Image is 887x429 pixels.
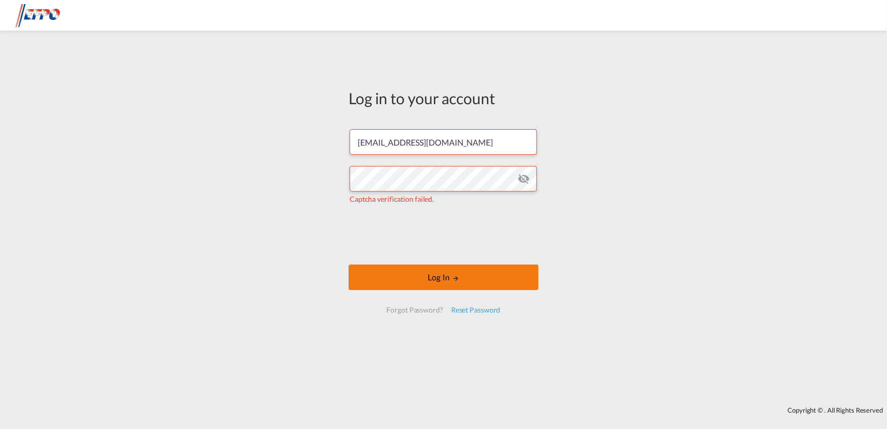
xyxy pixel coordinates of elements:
input: Enter email/phone number [350,129,537,155]
div: Forgot Password? [382,301,447,319]
span: Captcha verification failed. [350,195,434,203]
iframe: reCAPTCHA [366,214,521,254]
div: Reset Password [447,301,505,319]
img: d38966e06f5511efa686cdb0e1f57a29.png [15,4,84,27]
md-icon: icon-eye-off [518,173,530,185]
button: LOGIN [349,265,538,290]
div: Log in to your account [349,87,538,109]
